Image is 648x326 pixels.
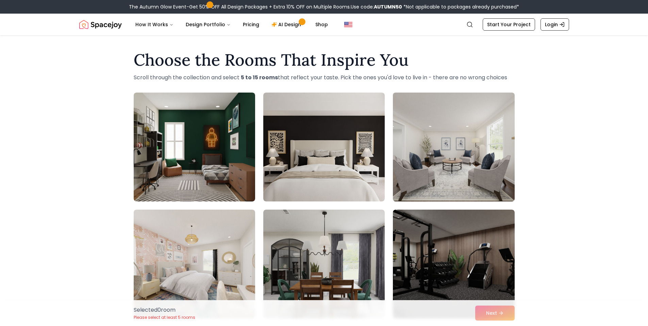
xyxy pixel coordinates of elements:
button: How It Works [130,18,179,31]
img: Room room-4 [134,210,255,319]
a: Pricing [237,18,265,31]
b: AUTUMN50 [374,3,402,10]
button: Design Portfolio [180,18,236,31]
img: Spacejoy Logo [79,18,122,31]
p: Scroll through the collection and select that reflect your taste. Pick the ones you'd love to liv... [134,74,515,82]
span: Use code: [351,3,402,10]
img: Room room-3 [390,90,517,204]
a: Shop [310,18,333,31]
img: Room room-1 [134,93,255,201]
h1: Choose the Rooms That Inspire You [134,52,515,68]
div: The Autumn Glow Event-Get 50% OFF All Design Packages + Extra 10% OFF on Multiple Rooms. [129,3,519,10]
p: Please select at least 5 rooms [134,315,195,320]
a: AI Design [266,18,309,31]
img: Room room-2 [263,93,385,201]
img: Room room-5 [263,210,385,319]
img: United States [344,20,352,29]
p: Selected 0 room [134,306,195,314]
a: Spacejoy [79,18,122,31]
a: Start Your Project [483,18,535,31]
strong: 5 to 15 rooms [241,74,278,81]
a: Login [541,18,569,31]
span: *Not applicable to packages already purchased* [402,3,519,10]
nav: Main [130,18,333,31]
nav: Global [79,14,569,35]
img: Room room-6 [393,210,514,319]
